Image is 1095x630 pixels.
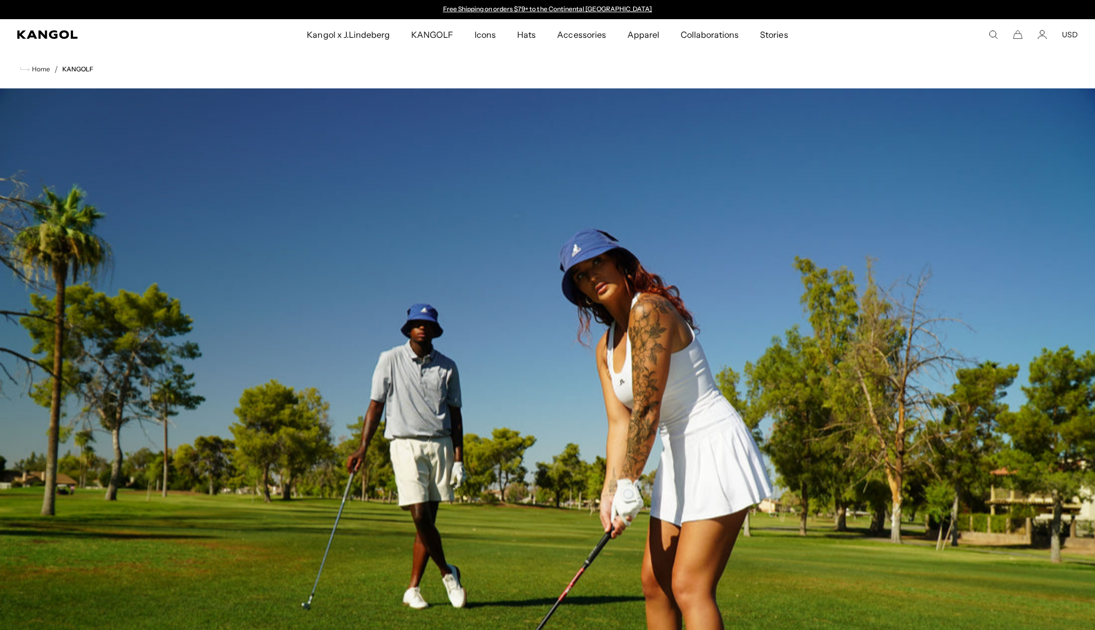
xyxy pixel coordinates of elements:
a: Collaborations [670,19,749,50]
div: Announcement [438,5,657,14]
a: Account [1037,30,1047,39]
li: / [50,63,58,76]
button: USD [1062,30,1078,39]
a: Apparel [617,19,670,50]
span: Home [30,66,50,73]
a: Icons [464,19,506,50]
summary: Search here [988,30,998,39]
a: Kangol [17,30,203,39]
span: Accessories [557,19,606,50]
span: Stories [760,19,788,50]
a: Home [20,64,50,74]
a: Stories [749,19,798,50]
span: KANGOLF [411,19,453,50]
span: Apparel [627,19,659,50]
span: Kangol x J.Lindeberg [307,19,390,50]
span: Icons [475,19,496,50]
a: KANGOLF [401,19,464,50]
a: Kangol x J.Lindeberg [296,19,401,50]
button: Cart [1013,30,1023,39]
a: Hats [506,19,546,50]
a: Accessories [546,19,616,50]
span: Hats [517,19,536,50]
a: Free Shipping on orders $79+ to the Continental [GEOGRAPHIC_DATA] [443,5,652,13]
div: 1 of 2 [438,5,657,14]
slideshow-component: Announcement bar [438,5,657,14]
a: KANGOLF [62,66,93,73]
span: Collaborations [681,19,739,50]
